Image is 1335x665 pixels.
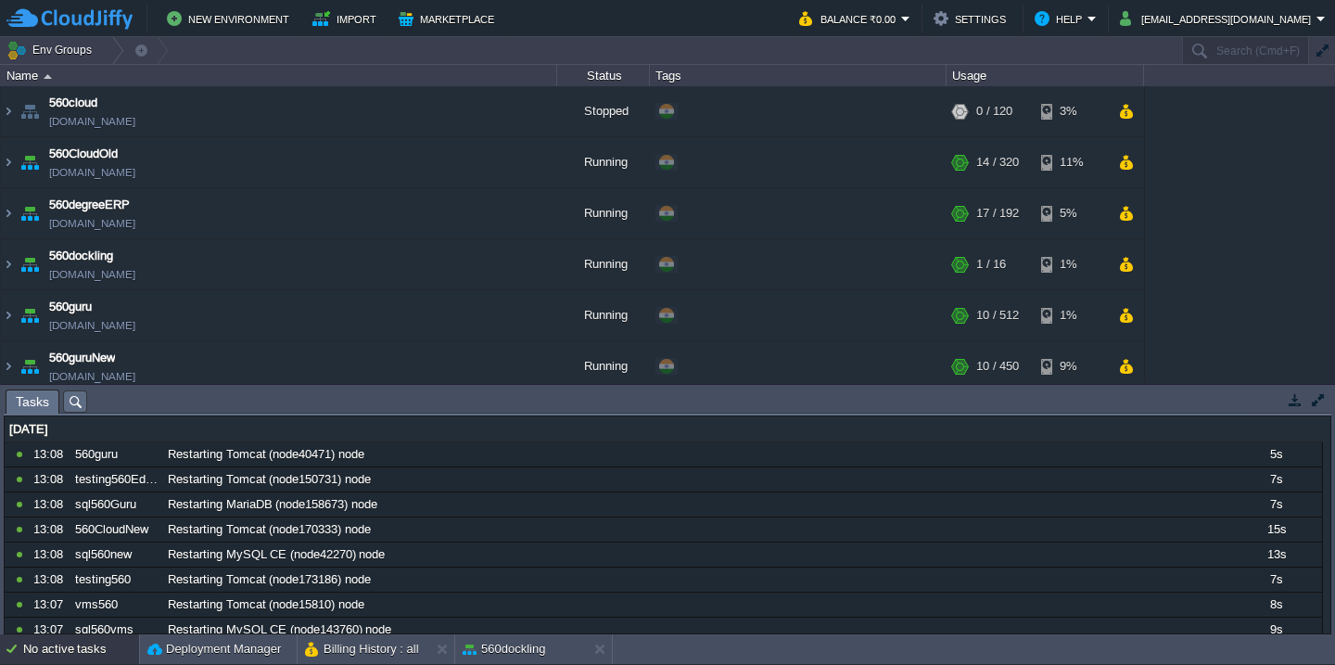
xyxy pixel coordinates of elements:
a: [DOMAIN_NAME] [49,163,135,182]
a: [DOMAIN_NAME] [49,367,135,386]
div: Usage [947,65,1143,86]
div: 1 / 16 [976,239,1006,289]
div: vms560 [70,593,161,617]
img: AMDAwAAAACH5BAEAAAAALAAAAAABAAEAAAICRAEAOw== [1,86,16,136]
a: 560guruNew [49,349,115,367]
div: 9s [1230,618,1321,642]
span: Restarting Tomcat (node173186) node [168,571,371,588]
div: Stopped [557,86,650,136]
div: 11% [1041,137,1101,187]
span: Restarting MariaDB (node158673) node [168,496,377,513]
div: Running [557,290,650,340]
img: AMDAwAAAACH5BAEAAAAALAAAAAABAAEAAAICRAEAOw== [1,188,16,238]
div: 560CloudNew [70,518,161,542]
button: Settings [934,7,1011,30]
a: [DOMAIN_NAME] [49,316,135,335]
span: Restarting Tomcat (node40471) node [168,446,364,463]
a: 560CloudOld [49,145,118,163]
button: Env Groups [6,37,98,63]
img: AMDAwAAAACH5BAEAAAAALAAAAAABAAEAAAICRAEAOw== [17,239,43,289]
div: 1% [1041,290,1101,340]
img: AMDAwAAAACH5BAEAAAAALAAAAAABAAEAAAICRAEAOw== [17,137,43,187]
div: sql560new [70,543,161,567]
button: Deployment Manager [147,640,281,659]
button: New Environment [167,7,295,30]
div: 13:07 [33,593,69,617]
span: Restarting MySQL CE (node42270) node [168,546,385,563]
button: Billing History : all [305,640,419,659]
span: [DOMAIN_NAME] [49,265,135,284]
div: 7s [1230,492,1321,517]
img: AMDAwAAAACH5BAEAAAAALAAAAAABAAEAAAICRAEAOw== [17,341,43,391]
div: 13:08 [33,467,69,492]
div: 8s [1230,593,1321,617]
a: [DOMAIN_NAME] [49,214,135,233]
div: Running [557,239,650,289]
button: [EMAIL_ADDRESS][DOMAIN_NAME] [1120,7,1316,30]
div: sql560Guru [70,492,161,517]
img: AMDAwAAAACH5BAEAAAAALAAAAAABAAEAAAICRAEAOw== [1,239,16,289]
div: 5% [1041,188,1101,238]
button: Balance ₹0.00 [799,7,901,30]
div: 13:08 [33,442,69,467]
div: sql560vms [70,618,161,642]
img: AMDAwAAAACH5BAEAAAAALAAAAAABAAEAAAICRAEAOw== [1,137,16,187]
img: CloudJiffy [6,7,133,31]
div: Tags [651,65,946,86]
div: 13:08 [33,568,69,592]
span: Restarting MySQL CE (node143760) node [168,621,391,638]
div: Running [557,188,650,238]
button: Help [1035,7,1087,30]
button: 560dockling [463,640,545,659]
div: 13:08 [33,492,69,517]
div: Name [2,65,556,86]
img: AMDAwAAAACH5BAEAAAAALAAAAAABAAEAAAICRAEAOw== [44,74,52,79]
a: 560cloud [49,94,97,112]
div: 9% [1041,341,1101,391]
div: Running [557,341,650,391]
div: 7s [1230,467,1321,492]
img: AMDAwAAAACH5BAEAAAAALAAAAAABAAEAAAICRAEAOw== [17,86,43,136]
div: No active tasks [23,634,139,664]
div: testing560 [70,568,161,592]
div: Running [557,137,650,187]
a: [DOMAIN_NAME] [49,112,135,131]
img: AMDAwAAAACH5BAEAAAAALAAAAAABAAEAAAICRAEAOw== [17,188,43,238]
button: Import [312,7,382,30]
span: Restarting Tomcat (node150731) node [168,471,371,488]
div: 1% [1041,239,1101,289]
div: 17 / 192 [976,188,1019,238]
a: 560dockling [49,247,113,265]
div: 3% [1041,86,1101,136]
div: 10 / 512 [976,290,1019,340]
img: AMDAwAAAACH5BAEAAAAALAAAAAABAAEAAAICRAEAOw== [1,341,16,391]
div: 13:08 [33,518,69,542]
div: 15s [1230,518,1321,542]
div: 14 / 320 [976,137,1019,187]
div: [DATE] [5,417,1322,441]
div: 560guru [70,442,161,467]
div: Status [558,65,649,86]
img: AMDAwAAAACH5BAEAAAAALAAAAAABAAEAAAICRAEAOw== [17,290,43,340]
span: Restarting Tomcat (node170333) node [168,521,371,538]
img: AMDAwAAAACH5BAEAAAAALAAAAAABAAEAAAICRAEAOw== [1,290,16,340]
div: 13:08 [33,543,69,567]
div: testing560EduBee [70,467,161,492]
a: 560degreeERP [49,196,130,214]
span: Tasks [16,390,49,414]
div: 13s [1230,543,1321,567]
div: 13:07 [33,618,69,642]
div: 10 / 450 [976,341,1019,391]
button: Marketplace [399,7,500,30]
span: Restarting Tomcat (node15810) node [168,596,364,613]
div: 0 / 120 [976,86,1012,136]
a: 560guru [49,298,92,316]
div: 7s [1230,568,1321,592]
div: 5s [1230,442,1321,467]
